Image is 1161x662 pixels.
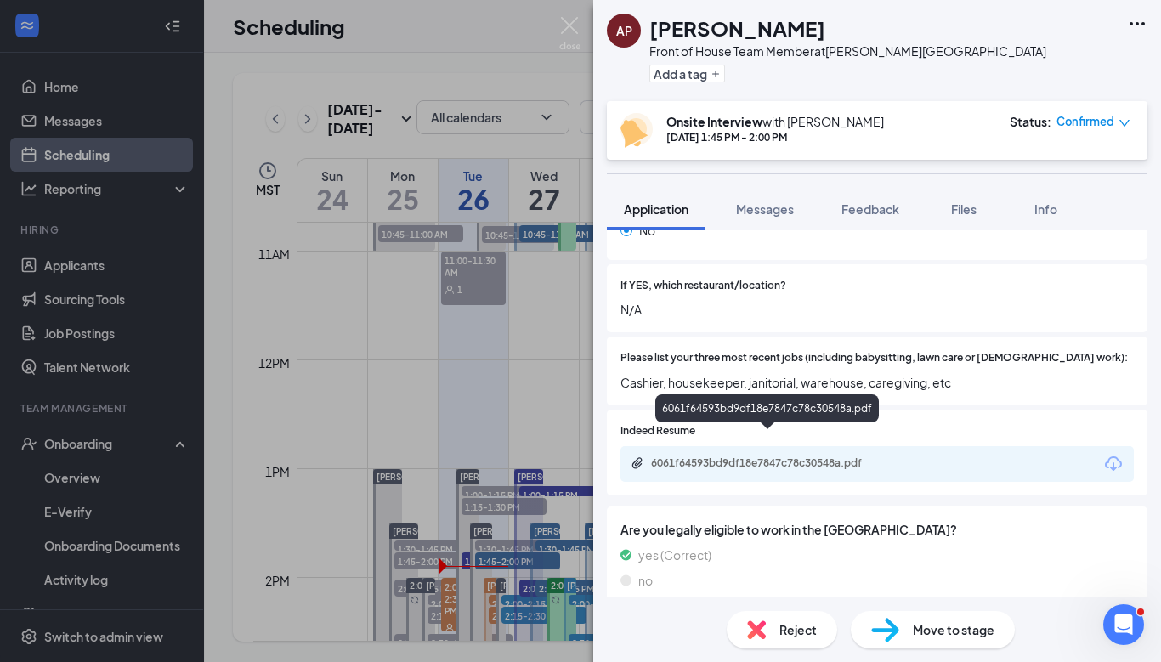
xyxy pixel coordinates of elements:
[655,394,879,422] div: 6061f64593bd9df18e7847c78c30548a.pdf
[620,373,1134,392] span: Cashier, housekeeper, janitorial, warehouse, caregiving, etc
[639,221,655,240] span: No
[631,456,906,472] a: Paperclip6061f64593bd9df18e7847c78c30548a.pdf
[620,300,1134,319] span: N/A
[649,14,825,42] h1: [PERSON_NAME]
[638,571,653,590] span: no
[1127,14,1147,34] svg: Ellipses
[616,22,632,39] div: AP
[913,620,994,639] span: Move to stage
[620,278,786,294] span: If YES, which restaurant/location?
[649,42,1046,59] div: Front of House Team Member at [PERSON_NAME][GEOGRAPHIC_DATA]
[638,546,711,564] span: yes (Correct)
[1010,113,1051,130] div: Status :
[666,113,884,130] div: with [PERSON_NAME]
[1103,604,1144,645] iframe: Intercom live chat
[666,130,884,144] div: [DATE] 1:45 PM - 2:00 PM
[624,201,688,217] span: Application
[711,69,721,79] svg: Plus
[620,423,695,439] span: Indeed Resume
[666,114,762,129] b: Onsite Interview
[631,456,644,470] svg: Paperclip
[951,201,977,217] span: Files
[841,201,899,217] span: Feedback
[736,201,794,217] span: Messages
[779,620,817,639] span: Reject
[1056,113,1114,130] span: Confirmed
[1034,201,1057,217] span: Info
[1119,117,1130,129] span: down
[1103,454,1124,474] svg: Download
[620,350,1128,366] span: Please list your three most recent jobs (including babysitting, lawn care or [DEMOGRAPHIC_DATA] w...
[649,65,725,82] button: PlusAdd a tag
[620,520,1134,539] span: Are you legally eligible to work in the [GEOGRAPHIC_DATA]?
[651,456,889,470] div: 6061f64593bd9df18e7847c78c30548a.pdf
